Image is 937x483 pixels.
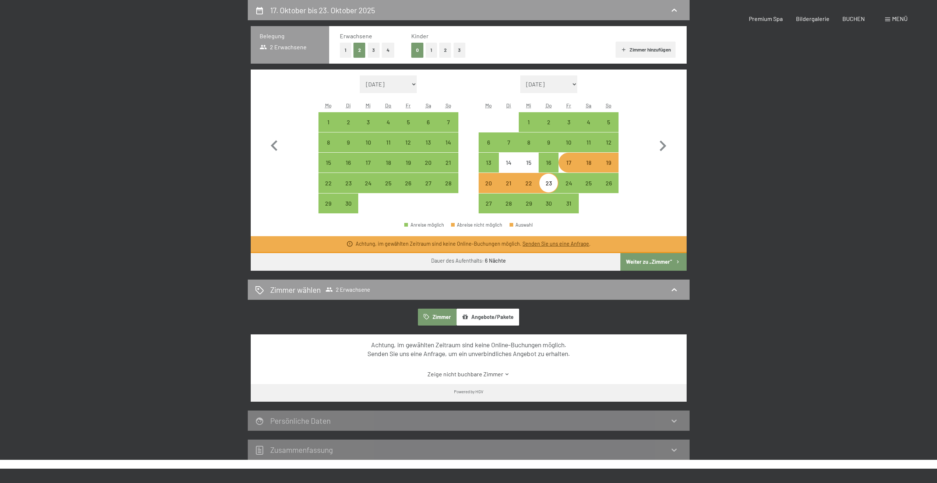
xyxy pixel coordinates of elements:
[599,112,619,132] div: Sun Oct 05 2025
[411,32,429,39] span: Kinder
[378,153,398,173] div: Anreise möglich
[319,139,338,158] div: 8
[479,132,499,152] div: Mon Oct 06 2025
[418,153,438,173] div: Sat Sep 20 2025
[318,132,338,152] div: Anreise möglich
[519,132,539,152] div: Wed Oct 08 2025
[398,153,418,173] div: Fri Sep 19 2025
[499,132,519,152] div: Anreise möglich
[318,173,338,193] div: Anreise möglich
[318,132,338,152] div: Mon Sep 08 2025
[599,153,619,173] div: Sun Oct 19 2025
[479,173,499,193] div: Anreise möglich
[398,153,418,173] div: Anreise möglich
[519,112,539,132] div: Wed Oct 01 2025
[379,139,398,158] div: 11
[842,15,865,22] a: BUCHEN
[426,43,437,58] button: 1
[546,102,552,109] abbr: Donnerstag
[339,180,357,199] div: 23
[270,416,331,425] h2: Persönliche Daten
[479,160,498,178] div: 13
[539,132,559,152] div: Thu Oct 09 2025
[319,119,338,138] div: 1
[431,257,506,264] div: Dauer des Aufenthalts:
[399,119,418,138] div: 5
[356,240,591,248] div: Achtung, im gewählten Zeitraum sind keine Online-Buchungen möglich. .
[264,340,673,358] div: Achtung, im gewählten Zeitraum sind keine Online-Buchungen möglich. Senden Sie uns eine Anfrage, ...
[599,153,619,173] div: Anreise möglich
[559,132,578,152] div: Anreise möglich
[418,112,438,132] div: Sat Sep 06 2025
[358,153,378,173] div: Wed Sep 17 2025
[358,132,378,152] div: Anreise möglich
[418,132,438,152] div: Sat Sep 13 2025
[485,258,506,264] b: 6 Nächte
[559,119,578,138] div: 3
[519,132,539,152] div: Anreise möglich
[749,15,783,22] span: Premium Spa
[586,102,591,109] abbr: Samstag
[445,102,451,109] abbr: Sonntag
[411,43,423,58] button: 0
[539,153,559,173] div: Thu Oct 16 2025
[519,112,539,132] div: Anreise möglich
[579,132,599,152] div: Sat Oct 11 2025
[599,173,619,193] div: Anreise möglich
[318,153,338,173] div: Anreise möglich
[559,173,578,193] div: Anreise möglich
[599,160,618,178] div: 19
[378,132,398,152] div: Anreise möglich
[499,153,519,173] div: Anreise nicht möglich
[499,173,519,193] div: Anreise möglich
[500,180,518,199] div: 21
[406,102,411,109] abbr: Freitag
[439,139,457,158] div: 14
[319,160,338,178] div: 15
[399,139,418,158] div: 12
[419,180,437,199] div: 27
[580,139,598,158] div: 11
[419,119,437,138] div: 6
[338,193,358,213] div: Tue Sep 30 2025
[451,223,503,227] div: Abreise nicht möglich
[338,153,358,173] div: Tue Sep 16 2025
[579,112,599,132] div: Sat Oct 04 2025
[559,180,578,199] div: 24
[439,43,451,58] button: 2
[539,112,559,132] div: Anreise möglich
[892,15,908,22] span: Menü
[579,153,599,173] div: Sat Oct 18 2025
[539,112,559,132] div: Thu Oct 02 2025
[378,153,398,173] div: Thu Sep 18 2025
[358,173,378,193] div: Anreise möglich
[526,102,531,109] abbr: Mittwoch
[485,102,492,109] abbr: Montag
[338,112,358,132] div: Tue Sep 02 2025
[418,173,438,193] div: Anreise möglich
[510,223,533,227] div: Auswahl
[399,160,418,178] div: 19
[499,173,519,193] div: Tue Oct 21 2025
[599,132,619,152] div: Sun Oct 12 2025
[379,119,398,138] div: 4
[438,153,458,173] div: Anreise möglich
[479,173,499,193] div: Mon Oct 20 2025
[398,112,418,132] div: Fri Sep 05 2025
[579,173,599,193] div: Sat Oct 25 2025
[319,200,338,219] div: 29
[358,112,378,132] div: Anreise möglich
[419,160,437,178] div: 20
[500,139,518,158] div: 7
[366,102,371,109] abbr: Mittwoch
[479,132,499,152] div: Anreise möglich
[580,160,598,178] div: 18
[599,119,618,138] div: 5
[539,160,558,178] div: 16
[439,180,457,199] div: 28
[325,286,370,293] span: 2 Erwachsene
[378,132,398,152] div: Thu Sep 11 2025
[438,153,458,173] div: Sun Sep 21 2025
[325,102,332,109] abbr: Montag
[418,112,438,132] div: Anreise möglich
